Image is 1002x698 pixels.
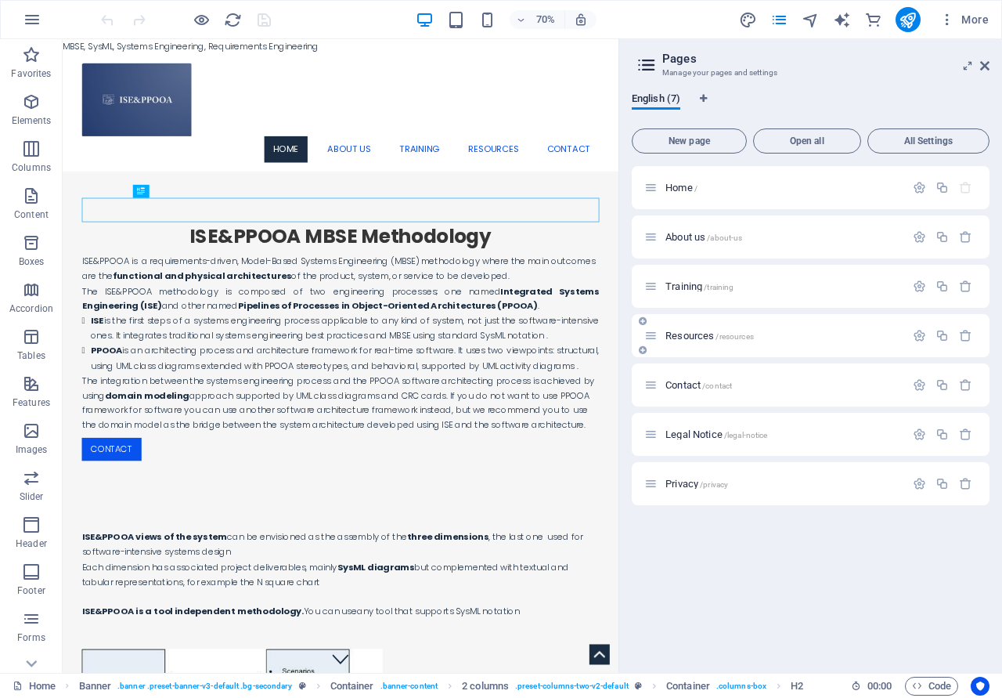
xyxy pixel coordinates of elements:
[661,281,905,291] div: Training/training
[20,490,44,503] p: Slider
[662,66,958,80] h3: Manage your pages and settings
[665,330,754,342] span: Resources
[223,10,242,29] button: reload
[662,52,989,66] h2: Pages
[935,378,949,392] div: Duplicate
[79,677,804,696] nav: breadcrumb
[913,230,926,244] div: Settings
[665,231,742,243] span: Click to open page
[702,382,732,390] span: /contact
[739,10,758,29] button: design
[933,7,995,32] button: More
[874,136,982,146] span: All Settings
[959,181,972,194] div: The startpage cannot be deleted
[753,128,861,154] button: Open all
[17,631,45,644] p: Forms
[939,12,989,27] span: More
[694,184,697,193] span: /
[192,10,211,29] button: Click here to leave preview mode and continue editing
[17,584,45,597] p: Footer
[770,11,788,29] i: Pages (Ctrl+Alt+S)
[935,230,949,244] div: Duplicate
[959,378,972,392] div: Remove
[17,349,45,362] p: Tables
[117,677,292,696] span: . banner .preset-banner-v3-default .bg-secondary
[959,230,972,244] div: Remove
[632,89,680,111] span: English (7)
[11,67,51,80] p: Favorites
[959,477,972,490] div: Remove
[665,429,767,440] span: Click to open page
[661,183,905,193] div: Home/
[224,11,242,29] i: Reload page
[802,11,820,29] i: Navigator
[661,380,905,390] div: Contact/contact
[707,233,742,242] span: /about-us
[935,477,949,490] div: Duplicate
[715,332,753,341] span: /resources
[959,329,972,342] div: Remove
[913,280,926,293] div: Settings
[739,11,757,29] i: Design (Ctrl+Alt+Y)
[716,677,766,696] span: . columns-box
[515,677,629,696] span: . preset-columns-two-v2-default
[959,428,972,441] div: Remove
[661,479,905,489] div: Privacy/privacy
[639,136,740,146] span: New page
[700,480,728,489] span: /privacy
[12,114,52,127] p: Elements
[704,283,733,291] span: /training
[632,128,747,154] button: New page
[791,677,803,696] span: Click to select. Double-click to edit
[899,11,917,29] i: Publish
[913,428,926,441] div: Settings
[635,682,642,690] i: This element is a customizable preset
[833,11,851,29] i: AI Writer
[935,329,949,342] div: Duplicate
[665,182,697,193] span: Click to open page
[864,11,882,29] i: Commerce
[867,677,892,696] span: 00 00
[510,10,565,29] button: 70%
[14,208,49,221] p: Content
[864,10,883,29] button: commerce
[462,677,509,696] span: Click to select. Double-click to edit
[905,677,958,696] button: Code
[770,10,789,29] button: pages
[13,396,50,409] p: Features
[661,429,905,439] div: Legal Notice/legal-notice
[533,10,558,29] h6: 70%
[13,677,56,696] a: Click to cancel selection. Double-click to open Pages
[913,477,926,490] div: Settings
[867,128,989,154] button: All Settings
[935,428,949,441] div: Duplicate
[299,682,306,690] i: This element is a customizable preset
[330,677,374,696] span: Click to select. Double-click to edit
[896,7,921,32] button: publish
[760,136,854,146] span: Open all
[19,255,45,268] p: Boxes
[935,280,949,293] div: Duplicate
[665,478,728,490] span: Click to open page
[661,232,905,242] div: About us/about-us
[380,677,438,696] span: . banner-content
[12,161,51,174] p: Columns
[912,677,951,696] span: Code
[661,331,905,341] div: Resources/resources
[632,92,989,122] div: Language Tabs
[574,13,588,27] i: On resize automatically adjust zoom level to fit chosen device.
[935,181,949,194] div: Duplicate
[665,280,733,292] span: Training
[959,280,972,293] div: Remove
[913,329,926,342] div: Settings
[665,379,732,391] span: Click to open page
[833,10,852,29] button: text_generator
[913,181,926,194] div: Settings
[9,302,53,315] p: Accordion
[802,10,820,29] button: navigator
[913,378,926,392] div: Settings
[878,680,881,692] span: :
[16,537,47,550] p: Header
[724,431,768,439] span: /legal-notice
[16,443,48,456] p: Images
